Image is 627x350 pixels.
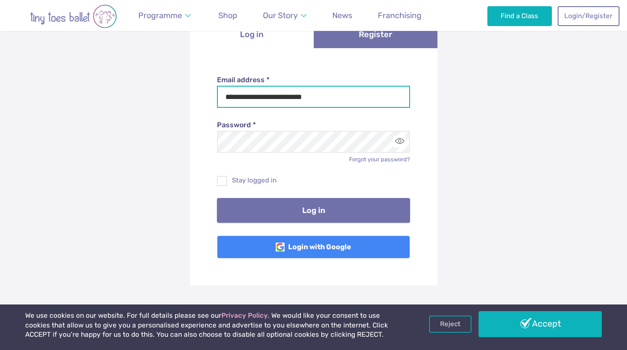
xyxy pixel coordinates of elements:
a: Our Story [259,6,311,26]
button: Toggle password visibility [394,136,406,148]
label: Stay logged in [217,176,410,185]
a: Register [314,21,437,48]
label: Email address * [217,75,410,85]
button: Log in [217,198,410,223]
a: News [328,6,356,26]
a: Login with Google [217,236,410,259]
span: Shop [218,11,237,20]
a: Forgot your password? [349,156,410,163]
img: Google Logo [276,243,285,251]
span: Programme [138,11,182,20]
a: Login/Register [558,6,619,26]
div: Log in [190,48,437,286]
a: Privacy Policy [221,312,268,320]
a: Franchising [374,6,426,26]
a: Accept [479,311,602,337]
a: Reject [429,316,471,332]
a: Find a Class [487,6,552,26]
a: Shop [214,6,241,26]
span: Our Story [263,11,298,20]
label: Password * [217,120,410,130]
img: tiny toes ballet [11,4,135,28]
a: Programme [134,6,195,26]
span: News [332,11,352,20]
p: We use cookies on our website. For full details please see our . We would like your consent to us... [25,311,400,340]
span: Franchising [378,11,422,20]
